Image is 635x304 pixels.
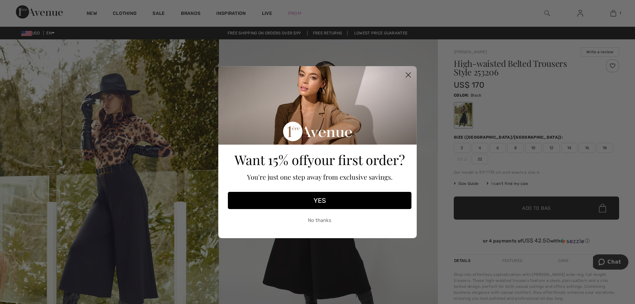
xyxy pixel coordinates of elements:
[228,212,411,229] button: No thanks
[228,192,411,209] button: YES
[402,69,414,81] button: Close dialog
[15,5,28,11] span: Chat
[247,172,393,181] span: You're just one step away from exclusive savings.
[234,151,308,168] span: Want 15% off
[308,151,405,168] span: your first order?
